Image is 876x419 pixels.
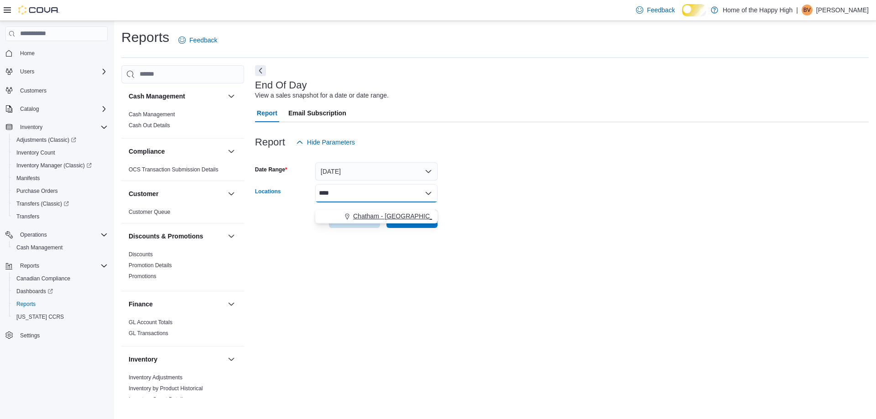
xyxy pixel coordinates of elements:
a: Cash Management [129,111,175,118]
a: Feedback [175,31,221,49]
h3: Report [255,137,285,148]
button: Customer [129,189,224,198]
button: Inventory [129,355,224,364]
span: Inventory Manager (Classic) [16,162,92,169]
span: Canadian Compliance [13,273,108,284]
div: View a sales snapshot for a date or date range. [255,91,389,100]
button: Finance [129,300,224,309]
a: Inventory Adjustments [129,374,182,381]
button: Discounts & Promotions [226,231,237,242]
h3: Discounts & Promotions [129,232,203,241]
img: Cova [18,5,59,15]
span: Washington CCRS [13,311,108,322]
button: [US_STATE] CCRS [9,310,111,323]
a: Inventory Manager (Classic) [13,160,95,171]
span: Adjustments (Classic) [16,136,76,144]
span: Settings [20,332,40,339]
a: Inventory Count [13,147,59,158]
span: Users [20,68,34,75]
span: Reports [13,299,108,310]
span: Adjustments (Classic) [13,134,108,145]
a: Customer Queue [129,209,170,215]
a: OCS Transaction Submission Details [129,166,219,173]
span: Inventory [16,122,108,133]
div: Discounts & Promotions [121,249,244,291]
a: Promotion Details [129,262,172,269]
button: Canadian Compliance [9,272,111,285]
span: Customers [20,87,47,94]
span: Inventory Count [16,149,55,156]
a: Inventory Count Details [129,396,186,403]
span: Customer Queue [129,208,170,216]
a: Canadian Compliance [13,273,74,284]
a: Adjustments (Classic) [13,134,80,145]
span: Canadian Compliance [16,275,70,282]
span: [US_STATE] CCRS [16,313,64,321]
button: Reports [16,260,43,271]
div: Choose from the following options [315,210,438,223]
span: Operations [16,229,108,240]
button: Operations [2,228,111,241]
a: Settings [16,330,43,341]
a: Cash Management [13,242,66,253]
span: Transfers (Classic) [13,198,108,209]
a: Discounts [129,251,153,258]
a: Reports [13,299,39,310]
a: GL Transactions [129,330,168,336]
span: Cash Management [13,242,108,253]
span: Transfers (Classic) [16,200,69,207]
input: Dark Mode [682,4,706,16]
h3: Customer [129,189,158,198]
span: Dashboards [16,288,53,295]
button: Home [2,47,111,60]
a: Transfers (Classic) [13,198,73,209]
div: Cash Management [121,109,244,138]
span: Purchase Orders [16,187,58,195]
button: Compliance [226,146,237,157]
button: Hide Parameters [292,133,359,151]
button: Compliance [129,147,224,156]
a: Inventory by Product Historical [129,385,203,392]
div: Benjamin Venning [802,5,813,16]
p: [PERSON_NAME] [816,5,869,16]
span: Settings [16,330,108,341]
span: Customers [16,84,108,96]
a: Promotions [129,273,156,279]
button: Customers [2,83,111,97]
button: Cash Management [129,92,224,101]
span: Reports [16,260,108,271]
a: Adjustments (Classic) [9,134,111,146]
button: Transfers [9,210,111,223]
h3: Cash Management [129,92,185,101]
h3: Compliance [129,147,165,156]
span: Operations [20,231,47,238]
button: Customer [226,188,237,199]
span: Hide Parameters [307,138,355,147]
button: Close list of options [425,190,432,197]
a: Purchase Orders [13,186,62,197]
button: Cash Management [226,91,237,102]
span: Home [20,50,35,57]
a: Dashboards [9,285,111,298]
button: Settings [2,329,111,342]
span: Reports [20,262,39,269]
p: Home of the Happy High [723,5,793,16]
button: Users [16,66,38,77]
span: Cash Management [16,244,63,251]
a: Inventory Manager (Classic) [9,159,111,172]
span: Inventory Count [13,147,108,158]
h3: Inventory [129,355,157,364]
span: Email Subscription [288,104,346,122]
span: Manifests [13,173,108,184]
button: Cash Management [9,241,111,254]
button: Chatham - [GEOGRAPHIC_DATA] - Fire & Flower [315,210,438,223]
button: Discounts & Promotions [129,232,224,241]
